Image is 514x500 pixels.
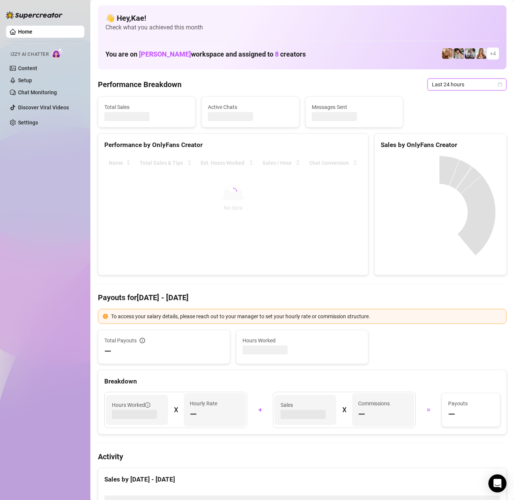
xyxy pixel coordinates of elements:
span: Last 24 hours [432,79,502,90]
span: Hours Worked [243,336,362,345]
a: Discover Viral Videos [18,104,69,110]
div: Breakdown [104,376,500,387]
a: Setup [18,77,32,83]
span: — [104,345,111,357]
img: Raven [453,48,464,59]
span: Messages Sent [312,103,397,111]
span: + 4 [490,49,496,58]
span: Active Chats [208,103,293,111]
span: Hours Worked [112,401,150,409]
div: Open Intercom Messenger [488,474,506,492]
h4: Performance Breakdown [98,79,182,90]
article: Commissions [358,399,390,408]
span: info-circle [145,402,150,408]
span: Check what you achieved this month [105,23,499,32]
div: X [342,404,346,416]
h4: 👋 Hey, Kae ! [105,13,499,23]
span: [PERSON_NAME] [139,50,191,58]
span: Total Payouts [104,336,137,345]
img: Roux [476,48,487,59]
a: Settings [18,120,38,126]
img: Roux️‍ [442,48,453,59]
span: exclamation-circle [103,314,108,319]
article: Hourly Rate [190,399,217,408]
span: Izzy AI Chatter [11,51,49,58]
img: AI Chatter [52,48,63,59]
img: ANDREA [465,48,475,59]
span: — [190,408,197,420]
h4: Activity [98,451,506,462]
span: Total Sales [104,103,189,111]
a: Home [18,29,32,35]
span: info-circle [140,338,145,343]
div: Performance by OnlyFans Creator [104,140,362,150]
div: + [252,404,268,416]
span: Payouts [448,399,494,408]
div: To access your salary details, please reach out to your manager to set your hourly rate or commis... [111,312,502,321]
a: Chat Monitoring [18,89,57,95]
div: X [174,404,178,416]
span: 8 [275,50,279,58]
span: — [358,408,365,420]
span: calendar [498,82,502,87]
div: = [420,404,437,416]
div: Sales by OnlyFans Creator [381,140,500,150]
a: Content [18,65,37,71]
h1: You are on workspace and assigned to creators [105,50,306,58]
span: loading [229,187,238,196]
div: Sales by [DATE] - [DATE] [104,474,500,485]
img: logo-BBDzfeDw.svg [6,11,63,19]
span: Sales [281,401,331,409]
h4: Payouts for [DATE] - [DATE] [98,292,506,303]
span: — [448,408,455,420]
